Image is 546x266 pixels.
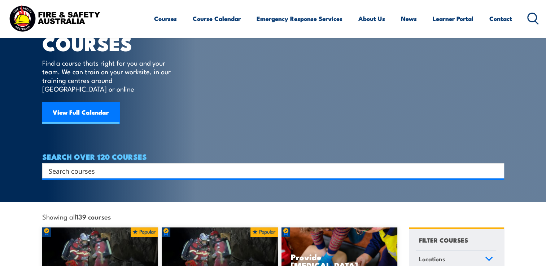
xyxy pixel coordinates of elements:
[193,9,241,28] a: Course Calendar
[401,9,417,28] a: News
[154,9,177,28] a: Courses
[419,235,468,245] h4: FILTER COURSES
[492,166,502,176] button: Search magnifier button
[489,9,512,28] a: Contact
[358,9,385,28] a: About Us
[42,35,181,52] h1: COURSES
[50,166,490,176] form: Search form
[42,58,174,93] p: Find a course thats right for you and your team. We can train on your worksite, in our training c...
[433,9,473,28] a: Learner Portal
[42,152,504,160] h4: SEARCH OVER 120 COURSES
[419,254,445,264] span: Locations
[42,213,111,220] span: Showing all
[76,212,111,221] strong: 139 courses
[49,165,488,176] input: Search input
[257,9,342,28] a: Emergency Response Services
[42,102,119,124] a: View Full Calendar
